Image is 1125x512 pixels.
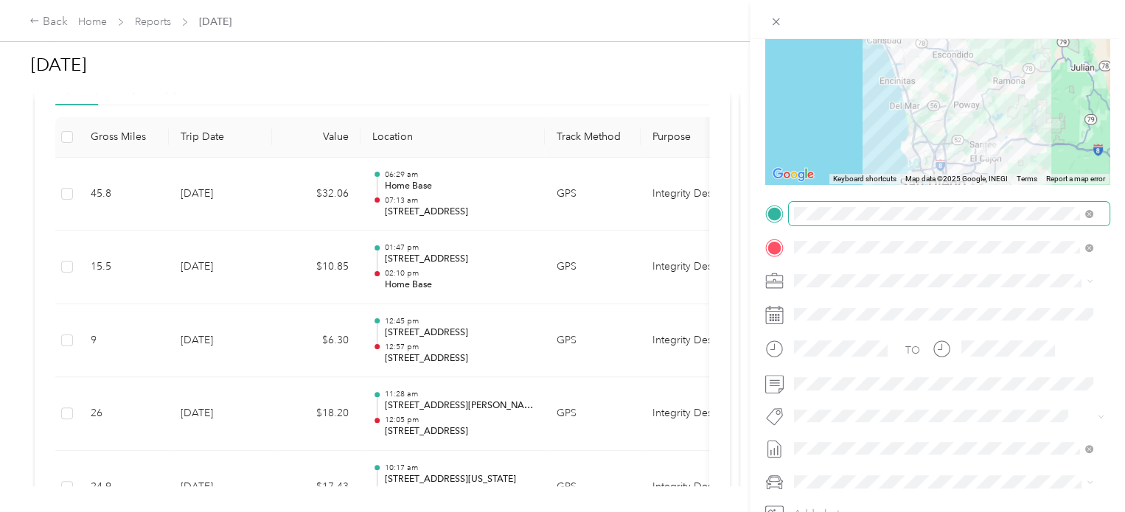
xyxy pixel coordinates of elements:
div: TO [905,343,920,358]
iframe: Everlance-gr Chat Button Frame [1042,429,1125,512]
a: Open this area in Google Maps (opens a new window) [769,165,818,184]
button: Keyboard shortcuts [833,174,896,184]
a: Terms (opens in new tab) [1017,175,1037,183]
span: Map data ©2025 Google, INEGI [905,175,1008,183]
img: Google [769,165,818,184]
a: Report a map error [1046,175,1105,183]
